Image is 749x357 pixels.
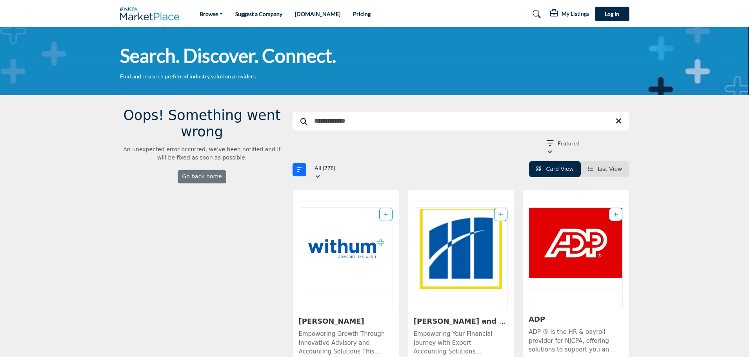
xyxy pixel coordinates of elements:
a: Pricing [353,11,371,17]
img: Magone and Company, PC [414,208,507,290]
img: Site Logo [120,7,184,20]
img: ADP [529,208,622,278]
a: [DOMAIN_NAME] [295,11,340,17]
a: Open Listing in new tab [299,208,393,290]
p: Empowering Your Financial Journey with Expert Accounting Solutions Specializing in accounting ser... [414,330,502,356]
li: List View [581,161,629,177]
p: ADP ® is the HR & payroll provider for NJCPA, offering solutions to support you and your clients ... [529,328,617,354]
a: View Card [536,166,574,172]
button: All (778) [310,161,397,178]
a: Add To List [384,211,388,217]
input: Search Keyword [293,112,629,130]
button: Filter categories [293,163,306,176]
a: Suggest a Company [235,11,282,17]
a: Browse [200,10,223,18]
a: Empowering Growth Through Innovative Advisory and Accounting Solutions This forward-thinking, tec... [299,328,393,356]
p: An unexpected error occurred, we’ve been notified and it will be fixed as soon as possible. [120,145,284,162]
a: ADP ® is the HR & payroll provider for NJCPA, offering solutions to support you and your clients ... [529,326,623,354]
span: Card View [546,166,573,172]
a: [PERSON_NAME] [299,317,364,325]
a: Go back home [178,170,226,183]
span: Log In [605,11,619,17]
a: [PERSON_NAME] and Company, ... [414,317,506,334]
a: Empowering Your Financial Journey with Expert Accounting Solutions Specializing in accounting ser... [414,328,508,356]
a: View List [588,166,622,172]
h3: Magone and Company, PC [414,317,508,326]
h5: My Listings [562,10,589,17]
p: Empowering Growth Through Innovative Advisory and Accounting Solutions This forward-thinking, tec... [299,330,387,356]
img: Withum [299,208,393,290]
p: Find and research preferred industry solution providers [120,72,256,80]
h3: Withum [299,317,393,326]
a: Search [525,8,546,20]
h1: Oops! Something went wrong [120,107,284,140]
button: Log In [595,7,629,21]
a: ADP [529,315,545,323]
a: Add To List [613,211,618,217]
h1: Search. Discover. Connect. [120,43,336,68]
p: All (778) [315,164,335,172]
li: Card View [529,161,581,177]
span: List View [598,166,622,172]
div: My Listings [550,9,589,19]
a: Add To List [498,211,503,217]
button: Featured [542,136,629,154]
h3: ADP [529,315,623,324]
a: Open Listing in new tab [414,208,507,290]
a: Open Listing in new tab [529,208,622,288]
p: Featured [558,140,580,147]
